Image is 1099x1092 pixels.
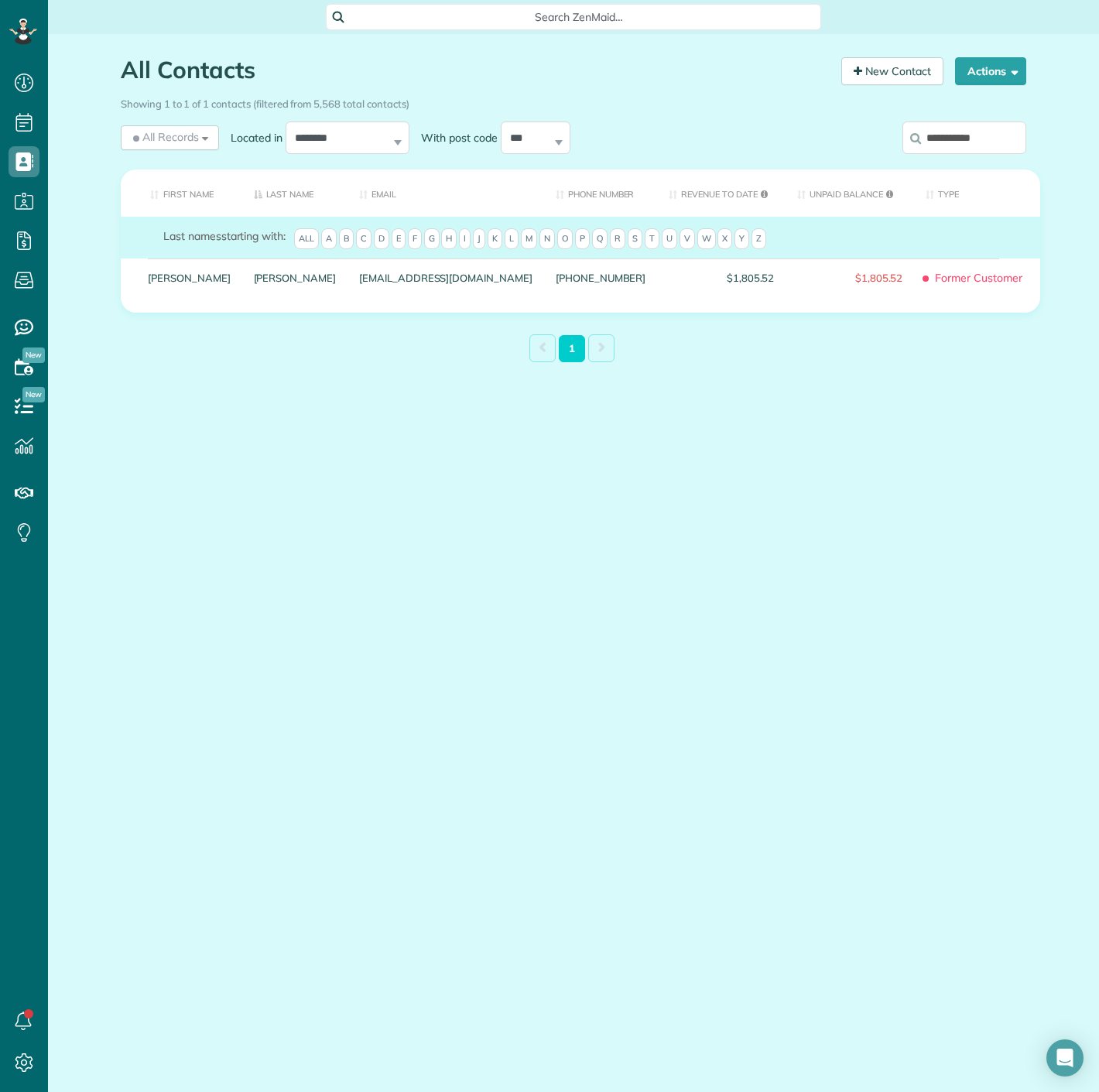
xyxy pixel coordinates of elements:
[473,228,485,250] span: J
[544,258,657,297] div: [PHONE_NUMBER]
[521,228,537,250] span: M
[662,228,677,250] span: U
[955,57,1026,85] button: Actions
[539,228,555,250] span: N
[488,228,502,250] span: K
[356,228,371,250] span: C
[557,228,573,250] span: O
[339,228,354,250] span: B
[592,228,608,250] span: Q
[148,272,231,283] a: [PERSON_NAME]
[786,169,914,217] th: Unpaid Balance: activate to sort column ascending
[797,272,902,283] span: $1,805.52
[424,228,440,250] span: G
[163,228,286,244] label: starting with:
[926,265,1029,292] span: Former Customer
[22,347,45,363] span: New
[219,130,286,145] label: Located in
[441,228,457,250] span: H
[294,228,319,250] span: All
[914,169,1040,217] th: Type: activate to sort column ascending
[680,228,695,250] span: V
[121,169,242,217] th: First Name: activate to sort column ascending
[575,228,590,250] span: P
[409,130,501,145] label: With post code
[841,57,943,85] a: New Contact
[408,228,422,250] span: F
[1046,1039,1084,1077] div: Open Intercom Messenger
[717,228,732,250] span: X
[22,387,45,402] span: New
[559,335,585,362] a: 1
[348,258,544,297] div: [EMAIL_ADDRESS][DOMAIN_NAME]
[459,228,471,250] span: I
[254,272,337,283] a: [PERSON_NAME]
[242,169,348,217] th: Last Name: activate to sort column descending
[505,228,519,250] span: L
[374,228,389,250] span: D
[628,228,642,250] span: S
[392,228,406,250] span: E
[163,229,221,243] span: Last names
[657,169,786,217] th: Revenue to Date: activate to sort column ascending
[321,228,337,250] span: A
[645,228,659,250] span: T
[669,272,774,283] span: $1,805.52
[544,169,657,217] th: Phone number: activate to sort column ascending
[348,169,544,217] th: Email: activate to sort column ascending
[121,91,1026,111] div: Showing 1 to 1 of 1 contacts (filtered from 5,568 total contacts)
[697,228,716,250] span: W
[610,228,625,250] span: R
[751,228,766,250] span: Z
[130,129,199,145] span: All Records
[734,228,749,250] span: Y
[121,57,830,83] h1: All Contacts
